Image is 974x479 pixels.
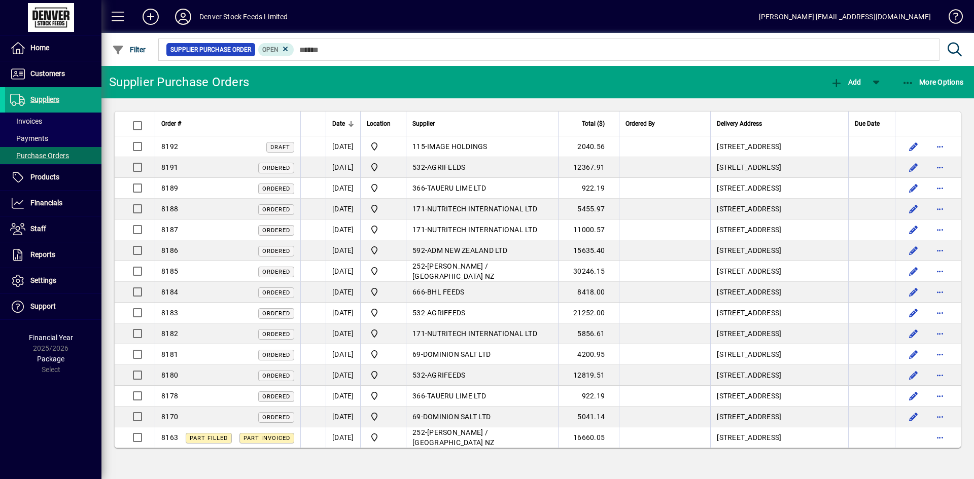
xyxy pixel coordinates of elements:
[270,144,290,151] span: Draft
[167,8,199,26] button: Profile
[161,163,178,171] span: 8191
[262,186,290,192] span: Ordered
[558,323,619,344] td: 5856.61
[406,303,558,323] td: -
[30,276,56,284] span: Settings
[30,302,56,310] span: Support
[326,365,360,386] td: [DATE]
[367,224,400,236] span: DENVER STOCKFEEDS LTD
[262,373,290,379] span: Ordered
[412,329,425,338] span: 171
[5,113,101,130] a: Invoices
[906,242,922,259] button: Edit
[710,282,848,303] td: [STREET_ADDRESS]
[558,365,619,386] td: 12819.51
[906,409,922,425] button: Edit
[110,41,149,59] button: Filter
[5,165,101,190] a: Products
[932,325,948,342] button: More options
[37,355,64,363] span: Package
[710,427,848,448] td: [STREET_ADDRESS]
[367,348,400,360] span: DENVER STOCKFEEDS LTD
[258,43,294,56] mat-chip: Completion Status: Open
[326,157,360,178] td: [DATE]
[412,163,425,171] span: 532
[161,329,178,338] span: 8182
[710,178,848,199] td: [STREET_ADDRESS]
[412,350,421,358] span: 69
[830,78,861,86] span: Add
[906,346,922,362] button: Edit
[932,429,948,446] button: More options
[5,242,101,268] a: Reports
[412,413,421,421] span: 69
[406,219,558,240] td: -
[262,331,290,338] span: Ordered
[367,327,400,340] span: DENVER STOCKFEEDS LTD
[406,386,558,407] td: -
[412,142,425,151] span: 115
[5,61,101,87] a: Customers
[161,142,178,151] span: 8192
[427,142,488,151] span: IMAGE HOLDINGS
[262,414,290,421] span: Ordered
[5,147,101,164] a: Purchase Orders
[367,118,400,129] div: Location
[412,262,425,270] span: 252
[558,178,619,199] td: 922.19
[906,284,922,300] button: Edit
[427,163,465,171] span: AGRIFEEDS
[906,305,922,321] button: Edit
[710,199,848,219] td: [STREET_ADDRESS]
[558,303,619,323] td: 21252.00
[262,165,290,171] span: Ordered
[427,288,464,296] span: BHL FEEDS
[932,388,948,404] button: More options
[30,250,55,259] span: Reports
[932,159,948,175] button: More options
[406,199,558,219] td: -
[262,289,290,296] span: Ordered
[326,427,360,448] td: [DATE]
[170,45,251,55] span: Supplier Purchase Order
[565,118,614,129] div: Total ($)
[326,386,360,407] td: [DATE]
[412,205,425,213] span: 171
[161,309,178,317] span: 8183
[262,248,290,254] span: Ordered
[710,303,848,323] td: [STREET_ADDRESS]
[406,427,558,448] td: -
[406,344,558,365] td: -
[558,240,619,261] td: 15635.40
[332,118,354,129] div: Date
[161,350,178,358] span: 8181
[406,365,558,386] td: -
[906,138,922,155] button: Edit
[710,157,848,178] td: [STREET_ADDRESS]
[412,428,425,436] span: 252
[558,407,619,427] td: 5041.14
[582,118,605,129] span: Total ($)
[412,226,425,234] span: 171
[427,184,486,192] span: TAUERU LIME LTD
[367,118,391,129] span: Location
[367,286,400,298] span: DENVER STOCKFEEDS LTD
[558,199,619,219] td: 5455.97
[112,46,146,54] span: Filter
[932,180,948,196] button: More options
[427,392,486,400] span: TAUERU LIME LTD
[427,246,507,254] span: ADM NEW ZEALAND LTD
[412,246,425,254] span: 592
[932,242,948,259] button: More options
[932,346,948,362] button: More options
[855,118,880,129] span: Due Date
[906,222,922,238] button: Edit
[367,411,400,423] span: DENVER STOCKFEEDS LTD
[5,191,101,216] a: Financials
[717,118,762,129] span: Delivery Address
[406,136,558,157] td: -
[558,157,619,178] td: 12367.91
[161,226,178,234] span: 8187
[199,9,288,25] div: Denver Stock Feeds Limited
[326,261,360,282] td: [DATE]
